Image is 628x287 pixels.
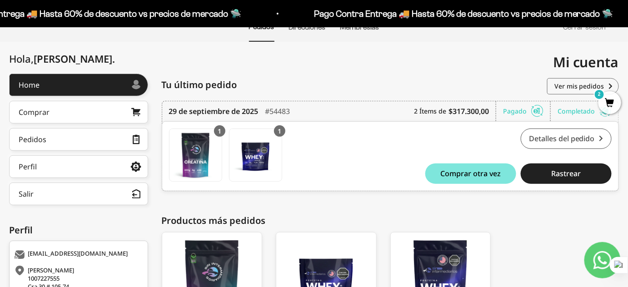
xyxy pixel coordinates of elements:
[169,106,259,117] time: 29 de septiembre de 2025
[162,214,619,228] div: Productos más pedidos
[112,52,115,65] span: .
[306,6,605,21] p: Pago Contra Entrega 🚚 Hasta 60% de descuento vs precios de mercado 🛸
[9,101,148,124] a: Comprar
[547,78,619,94] a: Ver mis pedidos
[414,101,496,121] div: 2 Ítems de
[19,136,46,143] div: Pedidos
[265,101,290,121] div: #54483
[34,52,115,65] span: [PERSON_NAME]
[19,190,34,198] div: Salir
[9,128,148,151] a: Pedidos
[521,163,612,184] button: Rastrear
[594,89,605,100] mark: 2
[14,250,141,259] div: [EMAIL_ADDRESS][DOMAIN_NAME]
[558,101,612,121] div: Completado
[552,170,581,177] span: Rastrear
[449,106,489,117] b: $317.300,00
[169,129,222,182] a: Creatina Monohidrato - 300g
[229,129,282,182] a: Proteína Whey - Vainilla - Vainilla / 5 libras (2280g)
[9,53,115,64] div: Hola,
[553,53,619,71] span: Mi cuenta
[441,170,501,177] span: Comprar otra vez
[229,129,282,181] img: Translation missing: es.Proteína Whey - Vainilla - Vainilla / 5 libras (2280g)
[214,125,225,137] div: 1
[9,74,148,96] a: Home
[598,99,621,109] a: 2
[425,163,516,184] button: Comprar otra vez
[169,129,222,181] img: Translation missing: es.Creatina Monohidrato - 300g
[19,81,40,89] div: Home
[19,163,37,170] div: Perfil
[503,101,551,121] div: Pagado
[274,125,285,137] div: 1
[9,155,148,178] a: Perfil
[19,109,50,116] div: Comprar
[162,78,237,92] span: Tu último pedido
[9,223,148,237] div: Perfil
[9,183,148,205] button: Salir
[521,129,612,149] a: Detalles del pedido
